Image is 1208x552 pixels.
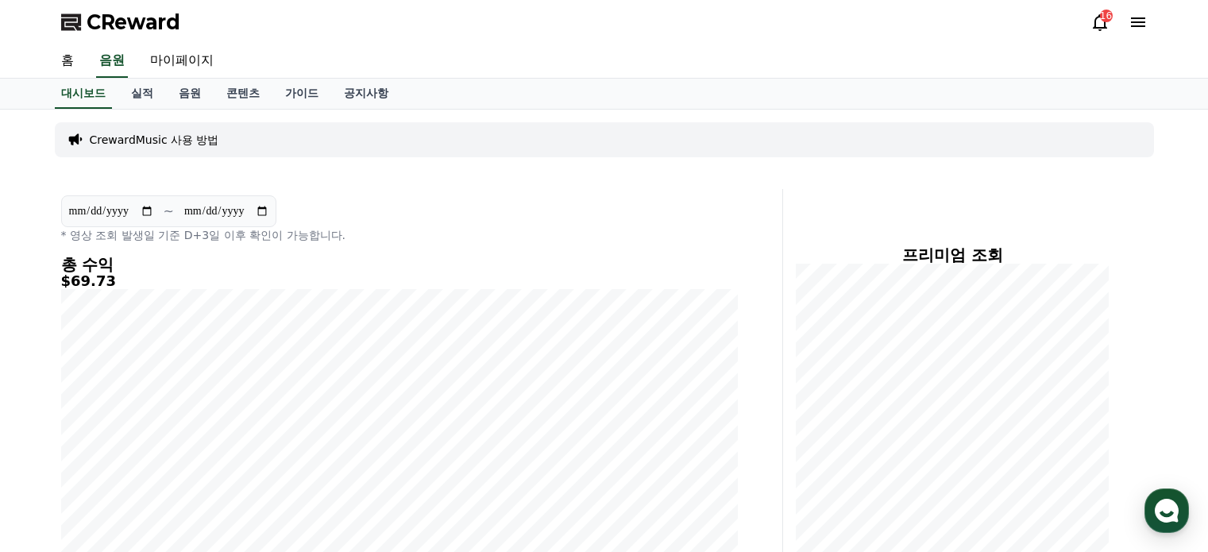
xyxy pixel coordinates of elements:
p: * 영상 조회 발생일 기준 D+3일 이후 확인이 가능합니다. [61,227,738,243]
a: CrewardMusic 사용 방법 [90,132,219,148]
a: 공지사항 [331,79,401,109]
h5: $69.73 [61,273,738,289]
span: CReward [87,10,180,35]
h4: 총 수익 [61,256,738,273]
a: 음원 [166,79,214,109]
a: 음원 [96,44,128,78]
a: 가이드 [272,79,331,109]
a: 마이페이지 [137,44,226,78]
div: 16 [1100,10,1113,22]
a: 16 [1090,13,1110,32]
p: ~ [164,202,174,221]
a: CReward [61,10,180,35]
a: 콘텐츠 [214,79,272,109]
a: 홈 [48,44,87,78]
a: 실적 [118,79,166,109]
h4: 프리미엄 조회 [796,246,1110,264]
a: 대시보드 [55,79,112,109]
